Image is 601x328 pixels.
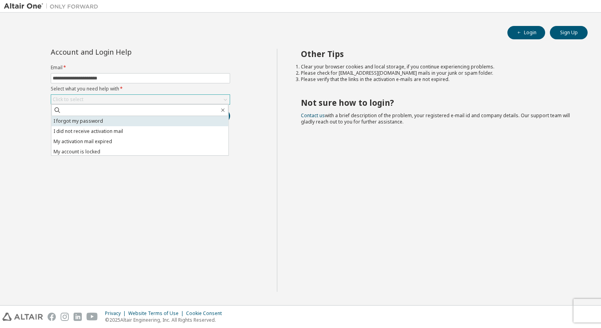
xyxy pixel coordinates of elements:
[507,26,545,39] button: Login
[301,112,325,119] a: Contact us
[51,49,194,55] div: Account and Login Help
[105,317,227,323] p: © 2025 Altair Engineering, Inc. All Rights Reserved.
[301,98,574,108] h2: Not sure how to login?
[301,64,574,70] li: Clear your browser cookies and local storage, if you continue experiencing problems.
[4,2,102,10] img: Altair One
[61,313,69,321] img: instagram.svg
[53,96,83,103] div: Click to select
[74,313,82,321] img: linkedin.svg
[301,49,574,59] h2: Other Tips
[51,64,230,71] label: Email
[51,86,230,92] label: Select what you need help with
[301,76,574,83] li: Please verify that the links in the activation e-mails are not expired.
[87,313,98,321] img: youtube.svg
[301,112,570,125] span: with a brief description of the problem, your registered e-mail id and company details. Our suppo...
[2,313,43,321] img: altair_logo.svg
[301,70,574,76] li: Please check for [EMAIL_ADDRESS][DOMAIN_NAME] mails in your junk or spam folder.
[48,313,56,321] img: facebook.svg
[52,116,229,126] li: I forgot my password
[128,310,186,317] div: Website Terms of Use
[105,310,128,317] div: Privacy
[186,310,227,317] div: Cookie Consent
[51,95,230,104] div: Click to select
[550,26,588,39] button: Sign Up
